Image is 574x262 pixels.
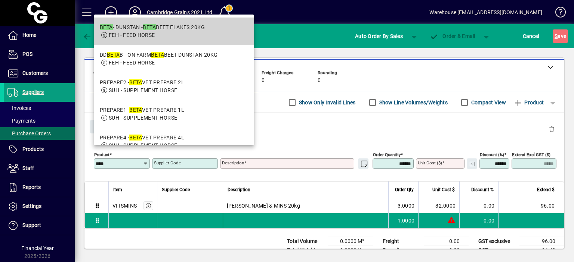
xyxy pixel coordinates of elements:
a: Purchase Orders [4,127,75,140]
td: 32.0000 [418,198,459,213]
td: 0.0000 Kg [328,246,373,255]
span: Home [22,32,36,38]
span: Purchase Orders [7,130,51,136]
mat-label: Order Quantity [373,152,401,157]
span: [PERSON_NAME] & MINS 20kg [227,202,300,209]
mat-option: BETA - DUNSTAN - BETA BEET FLAKES 20KG [94,18,254,45]
span: Reports [22,184,41,190]
label: Show Only Invalid Lines [297,99,356,106]
app-page-header-button: Back [75,29,116,43]
div: Product [84,113,564,140]
span: Suppliers [22,89,44,95]
button: Save [553,29,568,43]
td: 1.0000 [388,213,418,228]
td: 0.00 [459,213,498,228]
em: BETA [107,52,120,58]
button: Order & Email [426,29,479,43]
button: Delete [543,120,561,138]
span: POS [22,51,33,57]
mat-label: Unit Cost ($) [418,160,442,165]
span: Order & Email [430,33,475,39]
app-page-header-button: Delete [543,126,561,132]
span: 0 [318,78,321,83]
div: PREPARE2 - VET PREPARE 2L [100,79,184,86]
div: VITSMINS [112,202,137,209]
td: 14.40 [519,246,564,255]
app-page-header-button: Close [88,123,117,130]
td: 0.0000 M³ [328,237,373,246]
div: PREPARE1 - VET PREPARE 1L [100,106,184,114]
em: BETA [100,24,113,30]
mat-option: DDBETAB - ON FARM BETA BEET DUNSTAN 20KG [94,45,254,73]
mat-label: Extend excl GST ($) [512,152,550,157]
span: SUH - SUPPLEMENT HORSE [109,142,178,148]
span: Extend $ [537,186,555,194]
a: Support [4,216,75,235]
span: Support [22,222,41,228]
td: GST [475,246,519,255]
a: POS [4,45,75,64]
span: Supplier Code [162,186,190,194]
td: 0.00 [459,198,498,213]
span: Auto Order By Sales [355,30,403,42]
span: FEH - FEED HORSE [109,32,155,38]
label: Compact View [470,99,506,106]
td: Total Volume [283,237,328,246]
td: Rounding [379,246,424,255]
mat-option: PREPARE4 - BETAVET PREPARE 4L [94,128,254,155]
label: Show Line Volumes/Weights [378,99,448,106]
span: Staff [22,165,34,171]
div: DD B - ON FARM BEET DUNSTAN 20KG [100,51,218,59]
span: S [555,33,558,39]
em: BETA [129,79,142,85]
span: Order Qty [395,186,414,194]
em: BETA [151,52,164,58]
td: 96.00 [498,198,564,213]
a: Invoices [4,102,75,114]
a: Reports [4,178,75,197]
div: Warehouse [EMAIL_ADDRESS][DOMAIN_NAME] [429,6,542,18]
span: SUH - SUPPLEMENT HORSE [109,115,178,121]
td: GST exclusive [475,237,519,246]
td: 0.00 [424,246,469,255]
div: Cambridge Grains 2021 Ltd [147,6,212,18]
mat-option: PREPARE2 - BETAVET PREPARE 2L [94,73,254,100]
span: Customers [22,70,48,76]
button: Add [99,6,123,19]
span: Cancel [523,30,539,42]
button: Auto Order By Sales [351,29,407,43]
span: Back [83,33,108,39]
div: PREPARE4 - VET PREPARE 4L [100,134,184,142]
button: Back [81,29,109,43]
span: Item [113,186,122,194]
mat-label: Product [94,152,109,157]
mat-label: Supplier Code [154,160,181,165]
a: Customers [4,64,75,83]
span: Invoices [7,105,31,111]
em: BETA [129,107,142,113]
span: Settings [22,203,41,209]
em: BETA [143,24,156,30]
span: SUH - SUPPLEMENT HORSE [109,87,178,93]
td: 0.00 [424,237,469,246]
a: Staff [4,159,75,178]
span: 0 [262,78,265,83]
td: 96.00 [519,237,564,246]
button: Profile [123,6,147,19]
div: - DUNSTAN - BEET FLAKES 20KG [100,23,205,31]
span: Discount % [471,186,494,194]
span: Payments [7,118,36,124]
span: Unit Cost $ [432,186,455,194]
td: Freight [379,237,424,246]
span: Products [22,146,44,152]
span: Description [228,186,250,194]
a: Knowledge Base [550,1,565,26]
mat-label: Description [222,160,244,165]
span: Close [93,121,112,133]
em: BETA [129,135,142,141]
mat-label: Discount (%) [480,152,504,157]
button: Close [90,120,115,133]
span: FEH - FEED HORSE [109,60,155,66]
a: Home [4,26,75,45]
a: Payments [4,114,75,127]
